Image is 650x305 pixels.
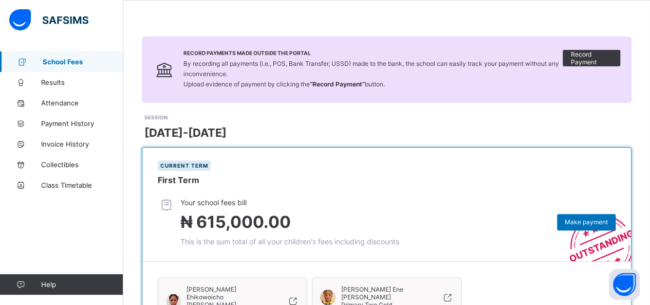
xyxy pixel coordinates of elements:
[9,9,88,31] img: safsims
[41,160,123,169] span: Collectibles
[41,119,123,128] span: Payment History
[565,218,608,226] span: Make payment
[341,285,426,301] span: [PERSON_NAME] Ene [PERSON_NAME]
[158,175,199,185] span: First Term
[41,181,123,189] span: Class Timetable
[180,212,291,232] span: ₦ 615,000.00
[183,50,563,56] span: Record Payments Made Outside the Portal
[609,269,640,300] button: Open asap
[180,198,399,207] span: Your school fees bill
[41,140,123,148] span: Invoice History
[144,126,227,139] span: [DATE]-[DATE]
[183,60,559,88] span: By recording all payments (i.e., POS, Bank Transfer, USSD) made to the bank, the school can easil...
[41,280,123,289] span: Help
[570,50,612,66] span: Record Payment
[144,114,168,120] span: SESSION
[180,237,399,246] span: This is the sum total of all your children's fees including discounts
[310,80,365,88] b: “Record Payment”
[556,203,631,261] img: outstanding-stamp.3c148f88c3ebafa6da95868fa43343a1.svg
[41,99,123,107] span: Attendance
[43,58,123,66] span: School Fees
[160,163,208,169] span: Current term
[41,78,123,86] span: Results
